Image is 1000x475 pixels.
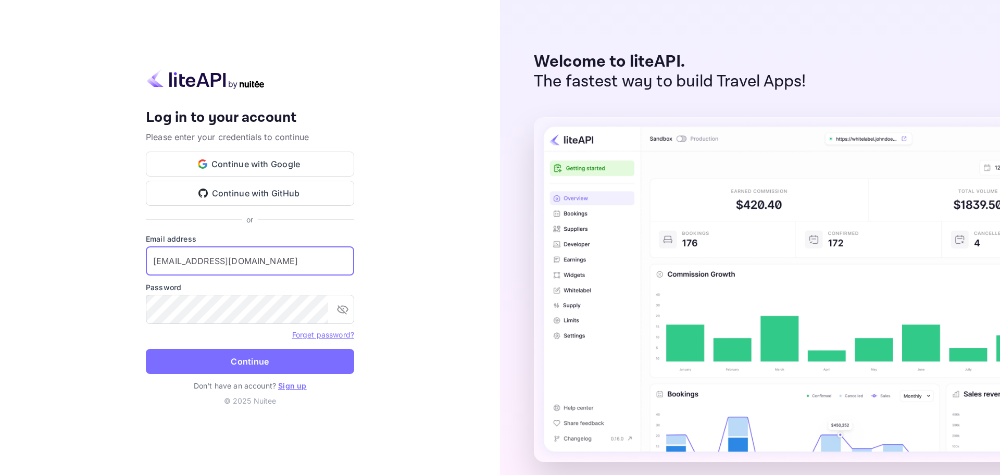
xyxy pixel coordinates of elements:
button: Continue with GitHub [146,181,354,206]
button: toggle password visibility [332,299,353,320]
p: Don't have an account? [146,380,354,391]
button: Continue [146,349,354,374]
a: Forget password? [292,329,354,340]
p: Please enter your credentials to continue [146,131,354,143]
button: Continue with Google [146,152,354,177]
p: © 2025 Nuitee [146,395,354,406]
a: Sign up [278,381,306,390]
img: liteapi [146,69,266,89]
p: or [246,214,253,225]
p: Welcome to liteAPI. [534,52,806,72]
a: Forget password? [292,330,354,339]
label: Email address [146,233,354,244]
label: Password [146,282,354,293]
h4: Log in to your account [146,109,354,127]
p: The fastest way to build Travel Apps! [534,72,806,92]
input: Enter your email address [146,246,354,276]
